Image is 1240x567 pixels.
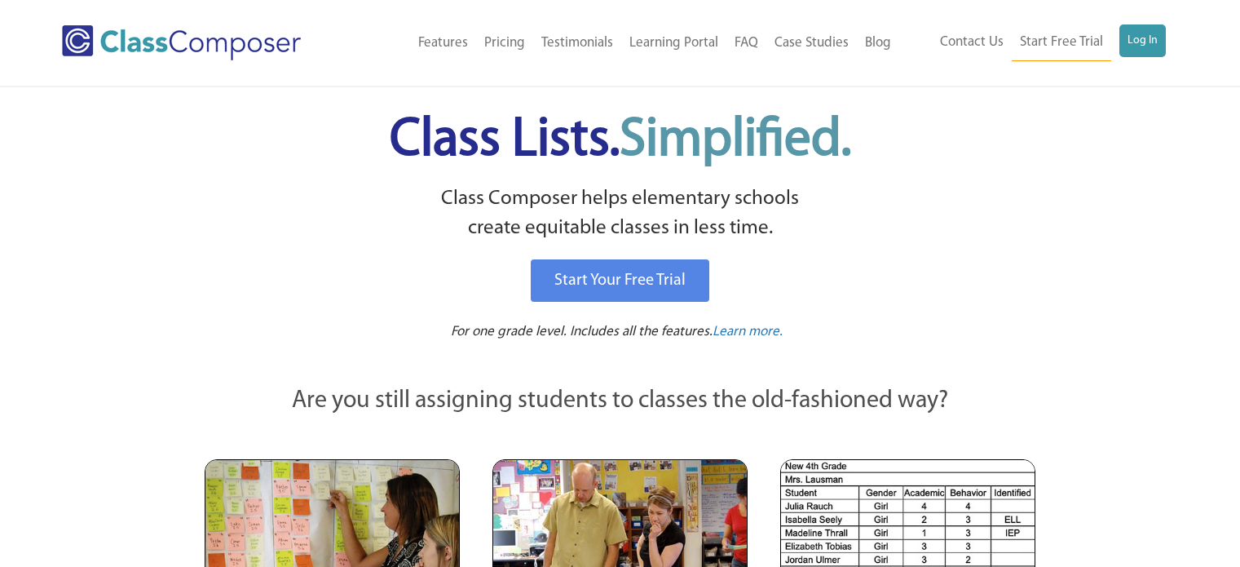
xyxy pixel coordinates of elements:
p: Class Composer helps elementary schools create equitable classes in less time. [202,184,1039,244]
a: Log In [1119,24,1166,57]
a: Start Free Trial [1012,24,1111,61]
nav: Header Menu [353,25,898,61]
a: Testimonials [533,25,621,61]
a: Learning Portal [621,25,726,61]
a: Start Your Free Trial [531,259,709,302]
p: Are you still assigning students to classes the old-fashioned way? [205,383,1036,419]
span: For one grade level. Includes all the features. [451,325,713,339]
a: Learn more. [713,322,783,343]
a: Contact Us [932,24,1012,60]
a: Pricing [476,25,533,61]
span: Simplified. [620,114,851,167]
a: Blog [857,25,899,61]
img: Class Composer [62,25,301,60]
nav: Header Menu [899,24,1166,61]
span: Learn more. [713,325,783,339]
a: FAQ [726,25,766,61]
a: Features [410,25,476,61]
span: Class Lists. [390,114,851,167]
span: Start Your Free Trial [554,272,686,289]
a: Case Studies [766,25,857,61]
